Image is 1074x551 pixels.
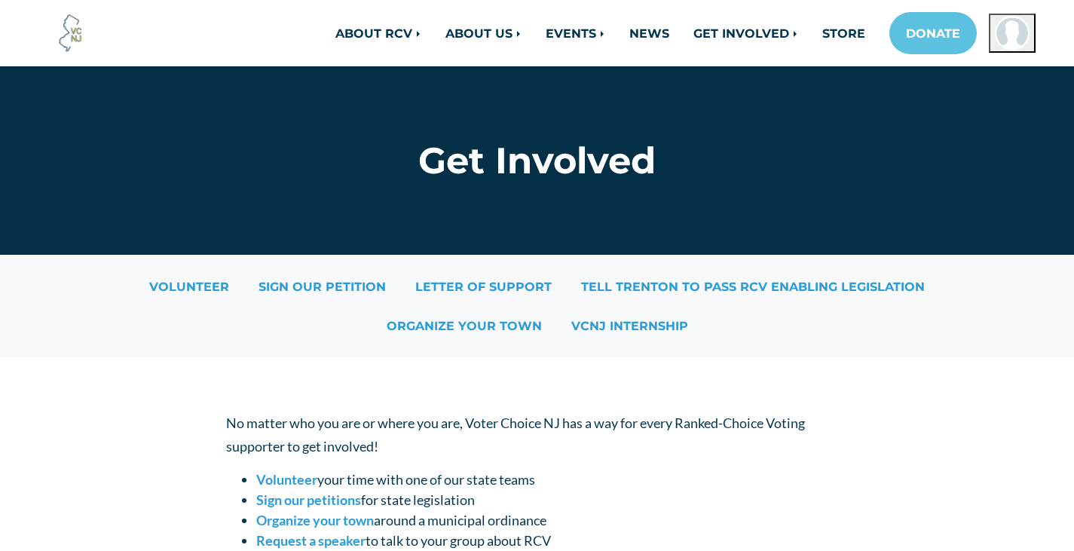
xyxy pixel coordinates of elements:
[568,273,938,300] a: TELL TRENTON TO PASS RCV ENABLING LEGISLATION
[681,18,810,48] a: GET INVOLVED
[227,12,1036,54] nav: Main navigation
[889,12,977,54] a: DONATE
[323,18,433,48] a: ABOUT RCV
[256,531,848,551] li: to talk to your group about RCV
[534,18,617,48] a: EVENTS
[256,512,374,528] a: Organize your town
[989,14,1036,53] button: Open profile menu for Boris Test
[226,412,848,458] p: No matter who you are or where you are, Voter Choice NJ has a way for every Ranked-Choice Voting ...
[256,491,361,508] a: Sign our petitions
[256,490,848,510] li: for state legislation
[256,470,848,490] li: your time with one of our state teams
[810,18,877,48] a: STORE
[617,18,681,48] a: NEWS
[995,16,1030,51] img: Boris Test
[256,510,848,531] li: around a municipal ordinance
[226,139,848,182] h1: Get Involved
[256,471,317,488] a: Volunteer
[136,273,243,300] a: VOLUNTEER
[402,273,565,300] a: LETTER OF SUPPORT
[245,273,399,300] a: SIGN OUR PETITION
[433,18,534,48] a: ABOUT US
[373,312,555,339] a: ORGANIZE YOUR TOWN
[256,532,366,549] a: Request a speaker
[50,13,91,54] img: Voter Choice NJ
[558,312,702,339] a: VCNJ INTERNSHIP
